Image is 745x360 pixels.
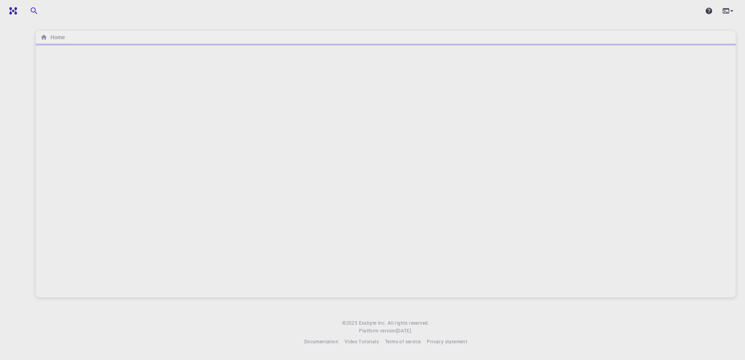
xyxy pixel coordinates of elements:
[345,338,379,346] a: Video Tutorials
[304,338,338,346] a: Documentation
[359,320,386,326] span: Exabyte Inc.
[345,338,379,344] span: Video Tutorials
[304,338,338,344] span: Documentation
[47,33,65,42] h6: Home
[342,319,359,327] span: © 2025
[359,327,396,335] span: Platform version
[39,33,66,42] nav: breadcrumb
[6,7,17,15] img: logo
[396,327,412,334] span: [DATE] .
[427,338,467,346] a: Privacy statement
[427,338,467,344] span: Privacy statement
[359,319,386,327] a: Exabyte Inc.
[385,338,421,346] a: Terms of service
[385,338,421,344] span: Terms of service
[388,319,429,327] span: All rights reserved.
[396,327,412,335] a: [DATE].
